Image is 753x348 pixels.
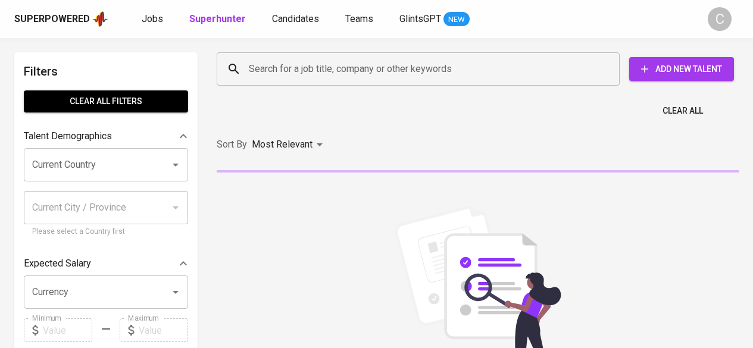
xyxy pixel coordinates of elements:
span: GlintsGPT [399,13,441,24]
button: Open [167,284,184,300]
span: NEW [443,14,470,26]
div: Expected Salary [24,252,188,275]
button: Add New Talent [629,57,734,81]
input: Value [43,318,92,342]
span: Clear All filters [33,94,179,109]
a: GlintsGPT NEW [399,12,470,27]
div: Talent Demographics [24,124,188,148]
b: Superhunter [189,13,246,24]
button: Clear All filters [24,90,188,112]
span: Jobs [142,13,163,24]
p: Expected Salary [24,256,91,271]
img: app logo [92,10,108,28]
a: Superhunter [189,12,248,27]
p: Please select a Country first [32,226,180,238]
span: Teams [345,13,373,24]
a: Teams [345,12,376,27]
a: Superpoweredapp logo [14,10,108,28]
input: Value [139,318,188,342]
a: Jobs [142,12,165,27]
h6: Filters [24,62,188,81]
span: Add New Talent [639,62,724,77]
p: Talent Demographics [24,129,112,143]
div: Most Relevant [252,134,327,156]
button: Open [167,156,184,173]
p: Most Relevant [252,137,313,152]
button: Clear All [658,100,708,122]
p: Sort By [217,137,247,152]
span: Clear All [663,104,703,118]
div: C [708,7,732,31]
span: Candidates [272,13,319,24]
div: Superpowered [14,12,90,26]
a: Candidates [272,12,321,27]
